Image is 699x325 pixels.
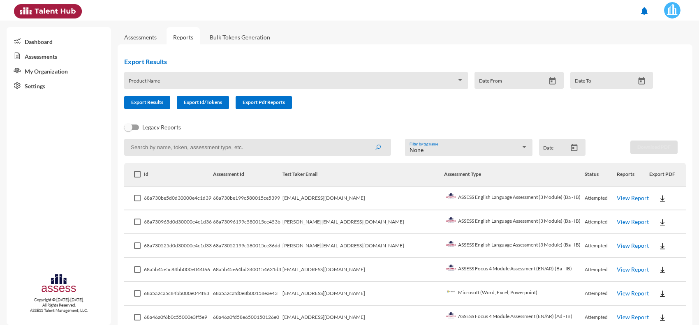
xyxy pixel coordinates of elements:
td: [PERSON_NAME][EMAIL_ADDRESS][DOMAIN_NAME] [282,234,444,258]
h2: Export Results [124,58,660,65]
button: Export Results [124,96,170,109]
td: Attempted [585,258,617,282]
td: 68a730be5d0d30000e4c1d39 [144,187,213,210]
input: Search by name, token, assessment type, etc. [124,139,391,156]
th: Status [585,163,617,187]
td: [EMAIL_ADDRESS][DOMAIN_NAME] [282,282,444,306]
a: View Report [617,290,649,297]
td: ASSESS Focus 4 Module Assessment (EN/AR) (Ba - IB) [444,258,585,282]
button: Download PDF [630,141,678,154]
th: Test Taker Email [282,163,444,187]
a: Settings [7,78,111,93]
td: 68a5a2ca5c84bb000e044f63 [144,282,213,306]
td: Attempted [585,282,617,306]
td: 68a73052199c580015ce36dd [213,234,282,258]
td: ASSESS English Language Assessment (3 Module) (Ba - IB) [444,187,585,210]
td: 68a730525d0d30000e4c1d33 [144,234,213,258]
a: My Organization [7,63,111,78]
td: 68a730965d0d30000e4c1d36 [144,210,213,234]
span: Export Results [131,99,163,105]
a: View Report [617,313,649,320]
a: View Report [617,242,649,249]
a: Assessments [124,34,157,41]
td: 68a5a2cafd0e8b00158eae43 [213,282,282,306]
th: Reports [617,163,649,187]
a: View Report [617,266,649,273]
td: 68a73096199c580015ce453b [213,210,282,234]
td: Attempted [585,234,617,258]
th: Assessment Id [213,163,282,187]
td: 68a5b45e64bd3400154631d3 [213,258,282,282]
th: Assessment Type [444,163,585,187]
span: Download PDF [637,144,671,150]
a: Assessments [7,48,111,63]
button: Open calendar [567,143,581,152]
th: Id [144,163,213,187]
mat-icon: notifications [639,6,649,16]
span: Legacy Reports [142,122,181,132]
a: Reports [167,27,200,47]
a: Bulk Tokens Generation [203,27,277,47]
span: None [410,146,424,153]
p: Copyright © [DATE]-[DATE]. All Rights Reserved. ASSESS Talent Management, LLC. [7,297,111,313]
span: Export Pdf Reports [243,99,285,105]
td: [PERSON_NAME][EMAIL_ADDRESS][DOMAIN_NAME] [282,210,444,234]
td: 68a730be199c580015ce5399 [213,187,282,210]
td: [EMAIL_ADDRESS][DOMAIN_NAME] [282,258,444,282]
td: 68a5b45e5c84bb000e044f66 [144,258,213,282]
td: Microsoft (Word, Excel, Powerpoint) [444,282,585,306]
img: assesscompany-logo.png [41,273,77,295]
span: Export Id/Tokens [184,99,222,105]
td: [EMAIL_ADDRESS][DOMAIN_NAME] [282,187,444,210]
button: Export Pdf Reports [236,96,292,109]
button: Open calendar [634,77,649,85]
td: Attempted [585,210,617,234]
td: Attempted [585,187,617,210]
td: ASSESS English Language Assessment (3 Module) (Ba - IB) [444,210,585,234]
a: View Report [617,194,649,201]
td: ASSESS English Language Assessment (3 Module) (Ba - IB) [444,234,585,258]
button: Open calendar [545,77,560,85]
a: Dashboard [7,34,111,48]
a: View Report [617,218,649,225]
th: Export PDF [649,163,686,187]
button: Export Id/Tokens [177,96,229,109]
